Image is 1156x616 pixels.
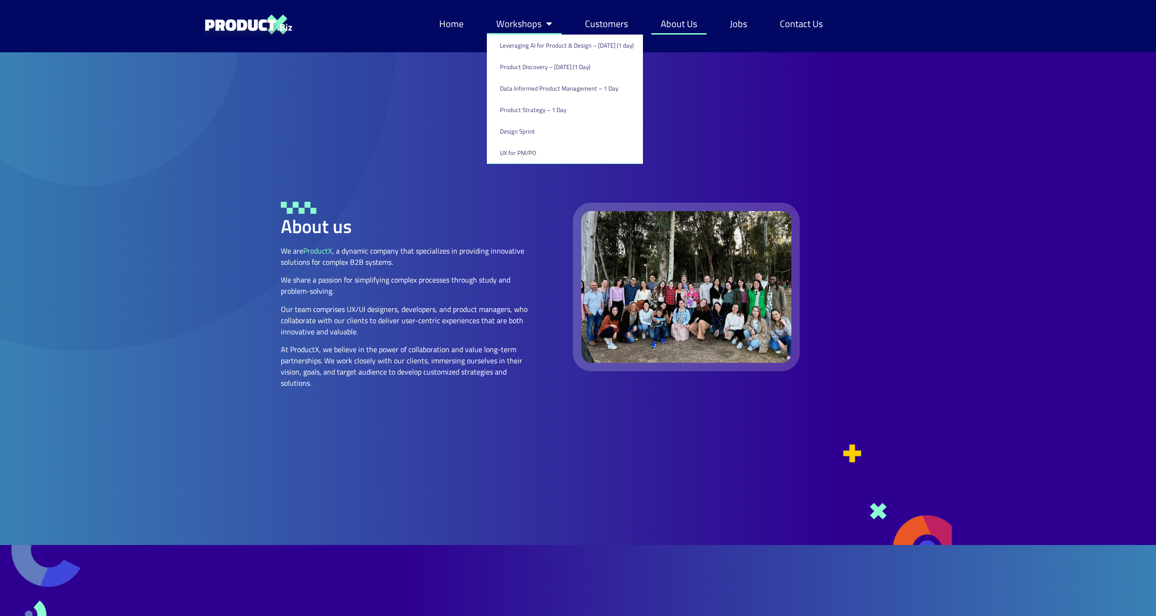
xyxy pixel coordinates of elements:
[281,304,532,337] p: Our team comprises UX/UI designers, developers, and product managers, who collaborate with our cl...
[771,13,832,35] a: Contact Us
[487,35,643,164] ul: Workshops
[303,245,332,256] span: ProductX
[430,13,832,35] nav: Menu
[487,13,562,35] a: Workshops
[487,35,643,56] a: Leveraging AI for Product & Design – [DATE] (1 day)
[576,13,637,35] a: Customers
[281,344,532,389] p: At ProductX, we believe in the power of collaboration and value long-term partnerships. We work c...
[281,245,532,268] p: We are , a dynamic company that specializes in providing innovative solutions for complex B2B sys...
[281,217,532,236] h2: About us
[430,13,473,35] a: Home
[281,274,532,297] p: We share a passion for simplifying complex processes through study and problem-solving.
[721,13,756,35] a: Jobs
[651,13,706,35] a: About Us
